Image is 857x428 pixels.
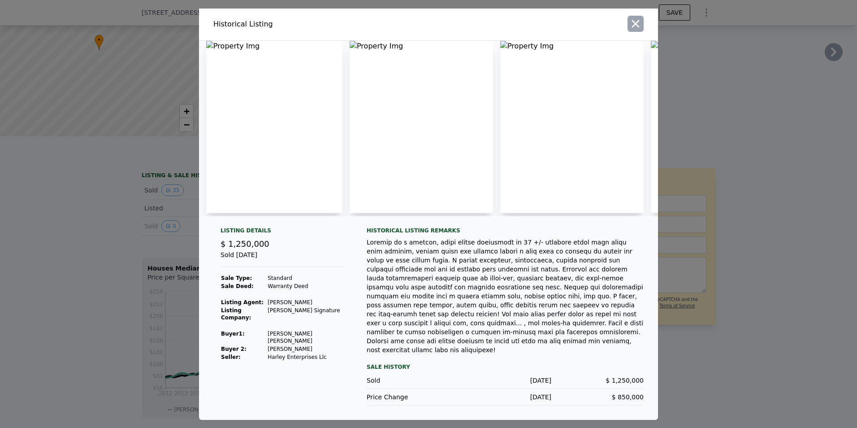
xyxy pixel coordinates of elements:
[267,306,345,322] td: [PERSON_NAME] Signature
[267,274,345,282] td: Standard
[221,331,245,337] strong: Buyer 1 :
[206,41,342,213] img: Property Img
[367,227,644,234] div: Historical Listing remarks
[221,346,247,352] strong: Buyer 2:
[221,239,269,249] span: $ 1,250,000
[367,393,459,402] div: Price Change
[612,393,644,401] span: $ 850,000
[267,282,345,290] td: Warranty Deed
[221,283,254,289] strong: Sale Deed:
[606,377,644,384] span: $ 1,250,000
[221,250,345,267] div: Sold [DATE]
[267,298,345,306] td: [PERSON_NAME]
[367,376,459,385] div: Sold
[221,299,264,306] strong: Listing Agent:
[267,353,345,361] td: Harley Enterprises Llc
[459,376,551,385] div: [DATE]
[350,41,493,213] img: Property Img
[267,345,345,353] td: [PERSON_NAME]
[267,330,345,345] td: [PERSON_NAME] [PERSON_NAME]
[367,362,644,372] div: Sale History
[221,275,252,281] strong: Sale Type:
[221,307,251,321] strong: Listing Company:
[500,41,644,213] img: Property Img
[213,19,425,30] div: Historical Listing
[221,227,345,238] div: Listing Details
[367,238,644,354] div: Loremip do s ametcon, adipi elitse doeiusmodt in 37 +/- utlabore etdol magn aliqu enim adminim, v...
[651,41,794,213] img: Property Img
[221,354,241,360] strong: Seller :
[459,393,551,402] div: [DATE]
